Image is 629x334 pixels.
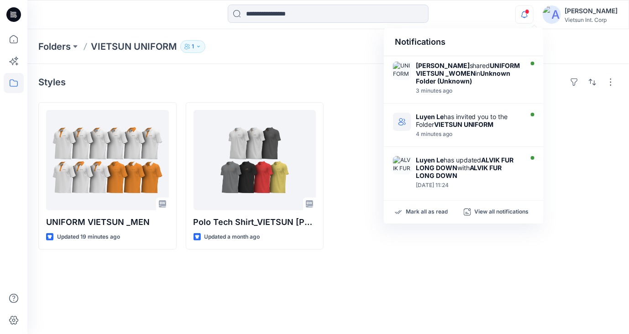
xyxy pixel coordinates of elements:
[416,62,470,69] strong: [PERSON_NAME]
[416,113,444,120] strong: Luyen Le
[565,16,618,23] div: Vietsun Int. Corp
[194,216,316,229] p: Polo Tech Shirt_VIETSUN [PERSON_NAME]
[393,62,411,80] img: UNIFORM VIETSUN _WOMEN
[38,77,66,88] h4: Styles
[393,156,411,174] img: ALVIK FUR LONG DOWN
[46,216,169,229] p: UNIFORM VIETSUN _MEN
[416,62,521,85] div: shared in
[406,208,448,216] p: Mark all as read
[416,156,514,172] strong: ALVIK FUR LONG DOWN
[416,131,521,137] div: Monday, August 25, 2025 13:45
[543,5,561,24] img: avatar
[416,164,502,179] strong: ALVIK FUR LONG DOWN
[416,182,521,188] div: Wednesday, August 20, 2025 11:24
[38,40,71,53] a: Folders
[46,110,169,210] a: UNIFORM VIETSUN _MEN
[416,88,521,94] div: Monday, August 25, 2025 13:47
[204,232,260,242] p: Updated a month ago
[416,113,521,128] div: has invited you to the Folder
[57,232,120,242] p: Updated 19 minutes ago
[384,28,544,56] div: Notifications
[565,5,618,16] div: [PERSON_NAME]
[192,42,194,52] p: 1
[416,156,444,164] strong: Luyen Le
[475,208,529,216] p: View all notifications
[416,69,511,85] strong: Unknown Folder (Unknown)
[91,40,177,53] p: VIETSUN UNIFORM
[416,62,520,77] strong: UNIFORM VIETSUN _WOMEN
[194,110,316,210] a: Polo Tech Shirt_VIETSUN NINH THUAN
[416,156,521,179] div: has updated with
[180,40,205,53] button: 1
[393,113,411,131] img: VIETSUN UNIFORM
[434,120,494,128] strong: VIETSUN UNIFORM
